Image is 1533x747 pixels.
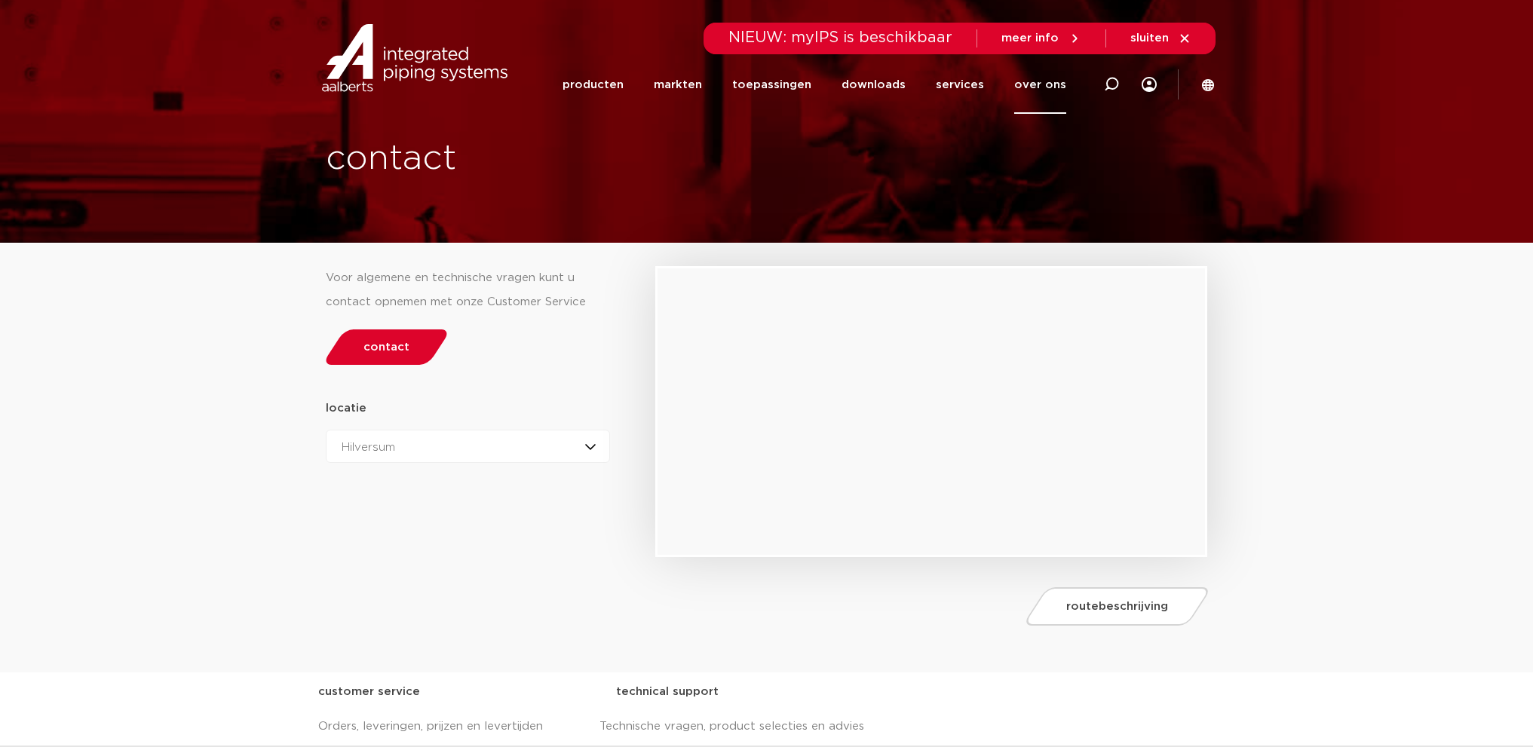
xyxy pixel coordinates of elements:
a: meer info [1001,32,1081,45]
a: services [936,56,984,114]
a: contact [321,329,451,365]
a: sluiten [1130,32,1191,45]
p: Orders, leveringen, prijzen en levertijden Technische vragen, product selecties en advies [318,715,1216,739]
span: routebeschrijving [1066,601,1168,612]
a: routebeschrijving [1023,587,1213,626]
a: markten [654,56,702,114]
span: NIEUW: myIPS is beschikbaar [728,30,952,45]
div: Voor algemene en technische vragen kunt u contact opnemen met onze Customer Service [326,266,611,314]
span: sluiten [1130,32,1169,44]
span: contact [363,341,409,353]
a: over ons [1014,56,1066,114]
span: meer info [1001,32,1059,44]
strong: customer service technical support [318,686,719,697]
a: downloads [842,56,906,114]
span: Hilversum [342,442,395,453]
strong: locatie [326,403,366,414]
a: toepassingen [732,56,811,114]
h1: contact [326,135,822,183]
nav: Menu [563,56,1066,114]
a: producten [563,56,624,114]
